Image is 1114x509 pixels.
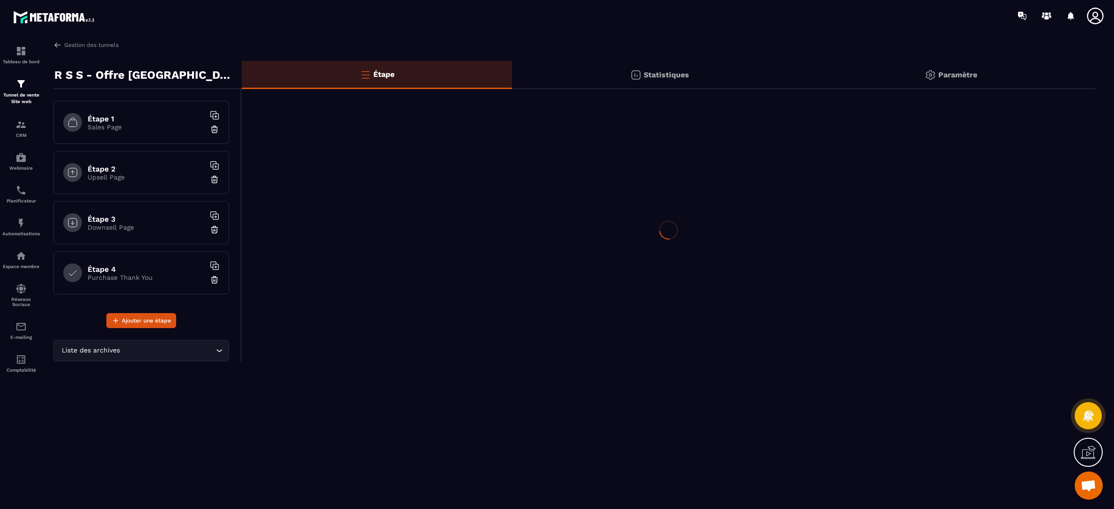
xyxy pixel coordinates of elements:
[2,314,40,347] a: emailemailE-mailing
[15,78,27,90] img: formation
[2,145,40,178] a: automationsautomationsWebinaire
[1075,472,1103,500] div: Ouvrir le chat
[2,367,40,373] p: Comptabilité
[88,114,205,123] h6: Étape 1
[2,210,40,243] a: automationsautomationsAutomatisations
[2,133,40,138] p: CRM
[53,41,119,49] a: Gestion des tunnels
[88,215,205,224] h6: Étape 3
[88,123,205,131] p: Sales Page
[13,8,97,26] img: logo
[2,198,40,203] p: Planificateur
[360,69,371,80] img: bars-o.4a397970.svg
[2,335,40,340] p: E-mailing
[2,165,40,171] p: Webinaire
[210,275,219,284] img: trash
[2,276,40,314] a: social-networksocial-networkRéseaux Sociaux
[2,297,40,307] p: Réseaux Sociaux
[630,69,641,81] img: stats.20deebd0.svg
[15,119,27,130] img: formation
[15,321,27,332] img: email
[2,92,40,105] p: Tunnel de vente Site web
[2,243,40,276] a: automationsautomationsEspace membre
[88,274,205,281] p: Purchase Thank You
[122,345,214,356] input: Search for option
[88,224,205,231] p: Downsell Page
[15,354,27,365] img: accountant
[54,66,235,84] p: R S S - Offre [GEOGRAPHIC_DATA]
[15,185,27,196] img: scheduler
[53,41,62,49] img: arrow
[15,152,27,163] img: automations
[15,217,27,229] img: automations
[15,250,27,262] img: automations
[2,71,40,112] a: formationformationTunnel de vente Site web
[2,231,40,236] p: Automatisations
[644,70,689,79] p: Statistiques
[925,69,936,81] img: setting-gr.5f69749f.svg
[2,59,40,64] p: Tableau de bord
[210,125,219,134] img: trash
[938,70,977,79] p: Paramètre
[15,283,27,294] img: social-network
[2,178,40,210] a: schedulerschedulerPlanificateur
[53,340,229,361] div: Search for option
[88,165,205,173] h6: Étape 2
[122,316,171,325] span: Ajouter une étape
[15,45,27,57] img: formation
[210,175,219,184] img: trash
[88,173,205,181] p: Upsell Page
[2,38,40,71] a: formationformationTableau de bord
[59,345,122,356] span: Liste des archives
[210,225,219,234] img: trash
[88,265,205,274] h6: Étape 4
[106,313,176,328] button: Ajouter une étape
[2,112,40,145] a: formationformationCRM
[2,347,40,380] a: accountantaccountantComptabilité
[373,70,394,79] p: Étape
[2,264,40,269] p: Espace membre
